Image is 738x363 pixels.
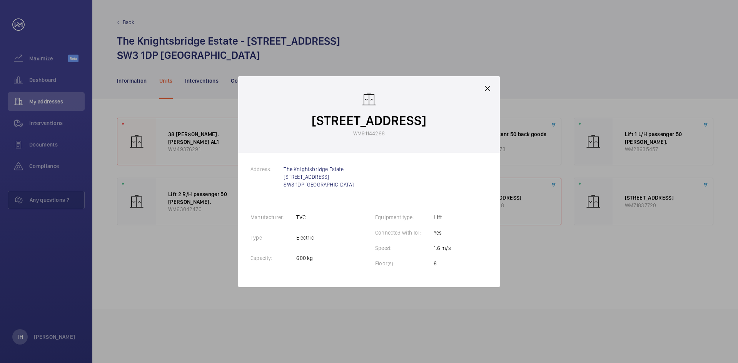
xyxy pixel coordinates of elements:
[353,130,385,137] p: WM91144268
[375,245,404,251] label: Speed:
[250,166,284,172] label: Address:
[434,213,451,221] p: Lift
[434,244,451,252] p: 1.6 m/s
[296,213,314,221] p: TVC
[361,92,377,107] img: elevator.svg
[434,229,451,236] p: Yes
[375,260,407,266] label: Floor(s):
[296,254,314,262] p: 600 kg
[250,255,285,261] label: Capacity:
[375,230,434,236] label: Connected with IoT:
[296,234,314,241] p: Electric
[284,166,354,188] a: The Knightsbridge Estate [STREET_ADDRESS] SW3 1DP [GEOGRAPHIC_DATA]
[312,112,426,130] p: [STREET_ADDRESS]
[250,235,274,241] label: Type
[375,214,426,220] label: Equipment type:
[250,214,296,220] label: Manufacturer:
[434,260,451,267] p: 6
